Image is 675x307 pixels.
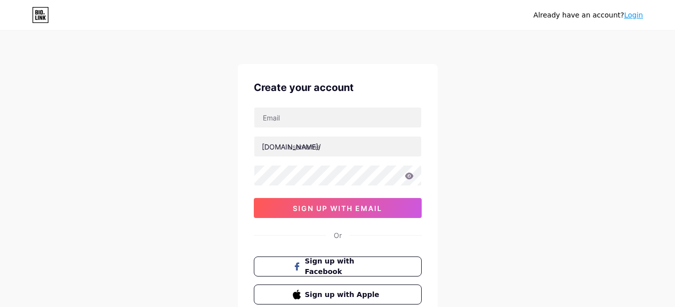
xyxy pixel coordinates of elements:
[305,256,382,277] span: Sign up with Facebook
[254,107,421,127] input: Email
[254,256,422,276] button: Sign up with Facebook
[262,141,321,152] div: [DOMAIN_NAME]/
[305,289,382,300] span: Sign up with Apple
[293,204,382,212] span: sign up with email
[624,11,643,19] a: Login
[254,80,422,95] div: Create your account
[254,284,422,304] button: Sign up with Apple
[254,198,422,218] button: sign up with email
[334,230,342,240] div: Or
[534,10,643,20] div: Already have an account?
[254,136,421,156] input: username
